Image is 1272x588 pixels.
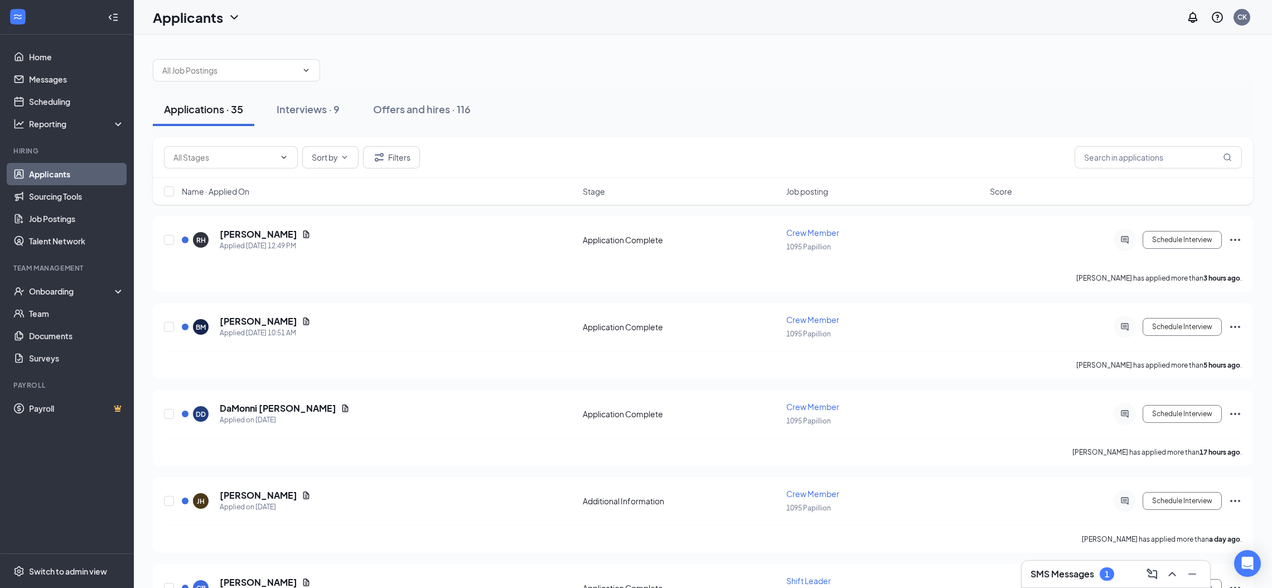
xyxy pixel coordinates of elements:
[990,186,1012,197] span: Score
[1076,360,1242,370] p: [PERSON_NAME] has applied more than .
[302,491,311,500] svg: Document
[583,321,780,332] div: Application Complete
[153,8,223,27] h1: Applicants
[29,230,124,252] a: Talent Network
[373,151,386,164] svg: Filter
[29,90,124,113] a: Scheduling
[1118,235,1131,244] svg: ActiveChat
[29,46,124,68] a: Home
[302,317,311,326] svg: Document
[1229,320,1242,334] svg: Ellipses
[13,118,25,129] svg: Analysis
[363,146,420,168] button: Filter Filters
[341,404,350,413] svg: Document
[583,408,780,420] div: Application Complete
[302,578,311,587] svg: Document
[220,415,350,426] div: Applied on [DATE]
[786,243,831,251] span: 1095 Papillion
[173,151,275,163] input: All Stages
[786,576,831,586] span: Shift Leader
[29,118,125,129] div: Reporting
[277,102,340,116] div: Interviews · 9
[1209,535,1240,543] b: a day ago
[786,228,839,238] span: Crew Member
[220,228,297,240] h5: [PERSON_NAME]
[1031,568,1094,580] h3: SMS Messages
[302,146,359,168] button: Sort byChevronDown
[583,186,605,197] span: Stage
[1143,565,1161,583] button: ComposeMessage
[1163,565,1181,583] button: ChevronUp
[1118,497,1131,505] svg: ActiveChat
[1165,567,1179,581] svg: ChevronUp
[1183,565,1201,583] button: Minimize
[302,230,311,239] svg: Document
[340,153,349,162] svg: ChevronDown
[13,146,122,156] div: Hiring
[1143,231,1222,249] button: Schedule Interview
[220,489,297,502] h5: [PERSON_NAME]
[786,504,831,512] span: 1095 Papillion
[1105,570,1109,579] div: 1
[196,409,206,419] div: DD
[13,566,25,577] svg: Settings
[29,325,124,347] a: Documents
[29,347,124,369] a: Surveys
[786,315,839,325] span: Crew Member
[1229,407,1242,421] svg: Ellipses
[13,263,122,273] div: Team Management
[302,66,311,75] svg: ChevronDown
[1143,318,1222,336] button: Schedule Interview
[220,327,311,339] div: Applied [DATE] 10:51 AM
[29,397,124,420] a: PayrollCrown
[786,186,828,197] span: Job posting
[29,68,124,90] a: Messages
[29,566,107,577] div: Switch to admin view
[220,502,311,513] div: Applied on [DATE]
[12,11,23,22] svg: WorkstreamLogo
[1229,494,1242,508] svg: Ellipses
[1229,233,1242,247] svg: Ellipses
[312,153,338,161] span: Sort by
[1211,11,1224,24] svg: QuestionInfo
[1234,550,1261,577] div: Open Intercom Messenger
[29,163,124,185] a: Applicants
[182,186,249,197] span: Name · Applied On
[1200,448,1240,456] b: 17 hours ago
[1186,11,1200,24] svg: Notifications
[786,330,831,338] span: 1095 Papillion
[228,11,241,24] svg: ChevronDown
[786,402,839,412] span: Crew Member
[1143,492,1222,510] button: Schedule Interview
[1076,273,1242,283] p: [PERSON_NAME] has applied more than .
[1237,12,1247,22] div: CK
[220,315,297,327] h5: [PERSON_NAME]
[220,240,311,252] div: Applied [DATE] 12:49 PM
[583,234,780,245] div: Application Complete
[29,208,124,230] a: Job Postings
[1186,567,1199,581] svg: Minimize
[1223,153,1232,162] svg: MagnifyingGlass
[13,380,122,390] div: Payroll
[220,402,336,415] h5: DaMonni [PERSON_NAME]
[196,322,206,332] div: BM
[786,417,831,425] span: 1095 Papillion
[1072,447,1242,457] p: [PERSON_NAME] has applied more than .
[583,495,780,507] div: Additional Information
[162,64,297,76] input: All Job Postings
[1082,534,1242,544] p: [PERSON_NAME] has applied more than .
[1075,146,1242,168] input: Search in applications
[1203,274,1240,282] b: 3 hours ago
[279,153,288,162] svg: ChevronDown
[164,102,243,116] div: Applications · 35
[1203,361,1240,369] b: 5 hours ago
[197,497,205,506] div: JH
[373,102,471,116] div: Offers and hires · 116
[1145,567,1159,581] svg: ComposeMessage
[29,185,124,208] a: Sourcing Tools
[196,235,206,245] div: RH
[1118,409,1131,418] svg: ActiveChat
[786,489,839,499] span: Crew Member
[1118,322,1131,331] svg: ActiveChat
[29,286,115,297] div: Onboarding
